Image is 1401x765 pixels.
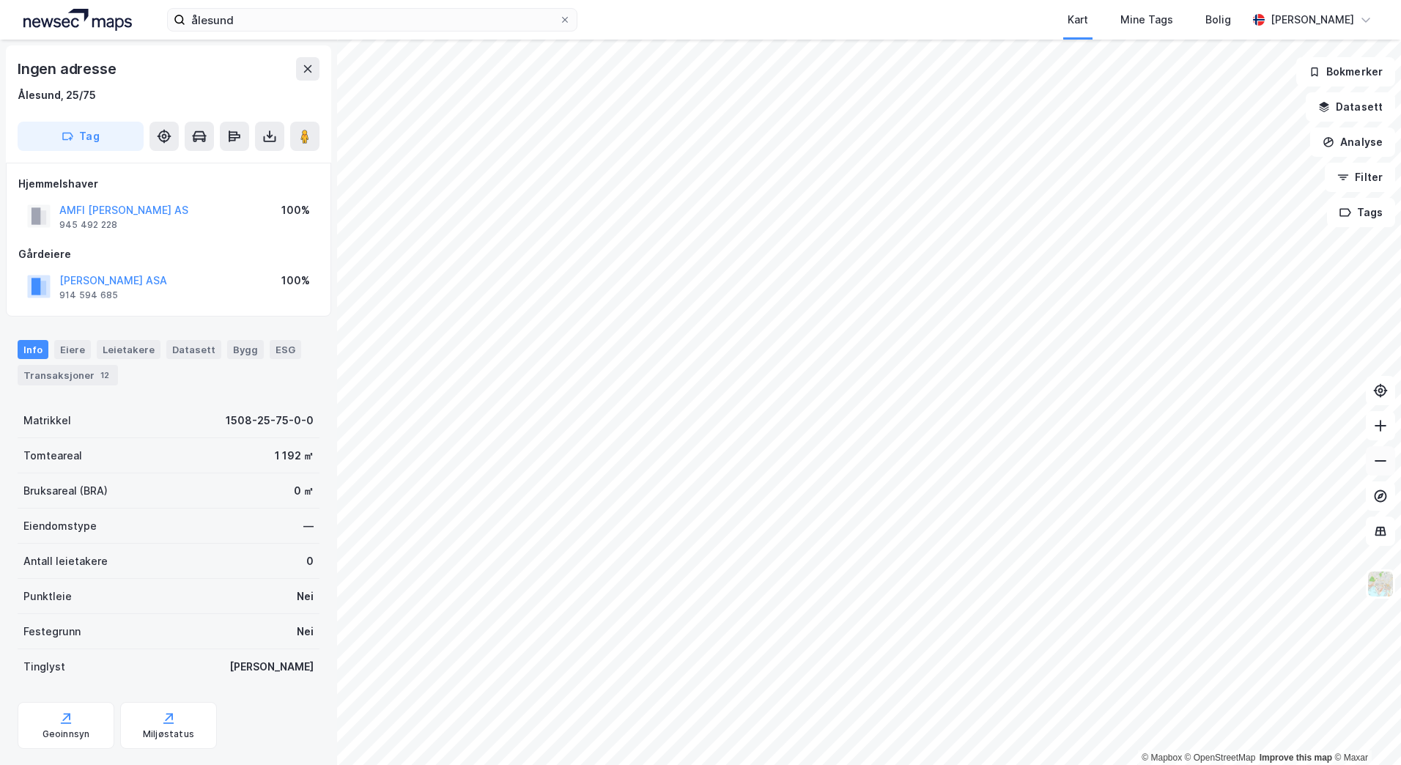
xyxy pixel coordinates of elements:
div: Leietakere [97,340,160,359]
div: Eiere [54,340,91,359]
a: Improve this map [1260,753,1332,763]
div: Bygg [227,340,264,359]
div: [PERSON_NAME] [1271,11,1354,29]
div: Nei [297,588,314,605]
button: Filter [1325,163,1395,192]
div: 1 192 ㎡ [275,447,314,465]
div: — [303,517,314,535]
button: Datasett [1306,92,1395,122]
div: Gårdeiere [18,245,319,263]
div: Matrikkel [23,412,71,429]
div: Ingen adresse [18,57,119,81]
div: 100% [281,202,310,219]
div: Bruksareal (BRA) [23,482,108,500]
a: OpenStreetMap [1185,753,1256,763]
div: 1508-25-75-0-0 [226,412,314,429]
div: Kart [1068,11,1088,29]
div: Kontrollprogram for chat [1328,695,1401,765]
div: Tomteareal [23,447,82,465]
div: 0 ㎡ [294,482,314,500]
div: ESG [270,340,301,359]
button: Tags [1327,198,1395,227]
div: Antall leietakere [23,552,108,570]
div: Eiendomstype [23,517,97,535]
div: Festegrunn [23,623,81,640]
div: Transaksjoner [18,365,118,385]
img: Z [1367,570,1394,598]
button: Bokmerker [1296,57,1395,86]
iframe: Chat Widget [1328,695,1401,765]
button: Analyse [1310,127,1395,157]
div: 100% [281,272,310,289]
div: Hjemmelshaver [18,175,319,193]
img: logo.a4113a55bc3d86da70a041830d287a7e.svg [23,9,132,31]
div: Ålesund, 25/75 [18,86,96,104]
div: [PERSON_NAME] [229,658,314,676]
div: Geoinnsyn [42,728,90,740]
a: Mapbox [1142,753,1182,763]
div: Miljøstatus [143,728,194,740]
div: Info [18,340,48,359]
div: 0 [306,552,314,570]
div: Mine Tags [1120,11,1173,29]
div: 945 492 228 [59,219,117,231]
input: Søk på adresse, matrikkel, gårdeiere, leietakere eller personer [185,9,559,31]
div: Punktleie [23,588,72,605]
div: Nei [297,623,314,640]
div: 914 594 685 [59,289,118,301]
div: Datasett [166,340,221,359]
div: Bolig [1205,11,1231,29]
div: 12 [97,368,112,382]
div: Tinglyst [23,658,65,676]
button: Tag [18,122,144,151]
